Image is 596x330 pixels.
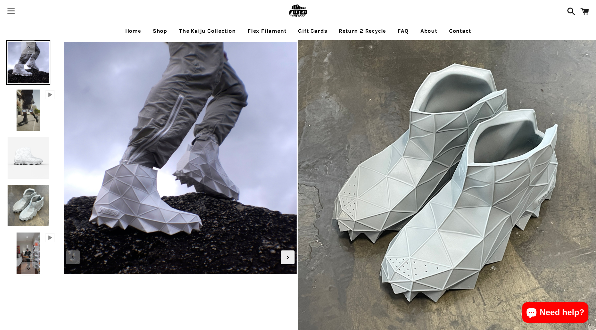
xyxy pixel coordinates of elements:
[281,250,295,264] div: Next slide
[6,184,51,228] img: [3D printed Shoes] - lightweight custom 3dprinted shoes sneakers sandals fused footwear
[148,22,172,40] a: Shop
[334,22,391,40] a: Return 2 Recycle
[6,40,51,85] img: [3D printed Shoes] - lightweight custom 3dprinted shoes sneakers sandals fused footwear
[415,22,443,40] a: About
[293,22,332,40] a: Gift Cards
[444,22,476,40] a: Contact
[66,250,80,264] div: Previous slide
[120,22,146,40] a: Home
[174,22,241,40] a: The Kaiju Collection
[520,302,590,324] inbox-online-store-chat: Shopify online store chat
[6,136,51,180] img: [3D printed Shoes] - lightweight custom 3dprinted shoes sneakers sandals fused footwear
[393,22,414,40] a: FAQ
[242,22,291,40] a: Flex Filament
